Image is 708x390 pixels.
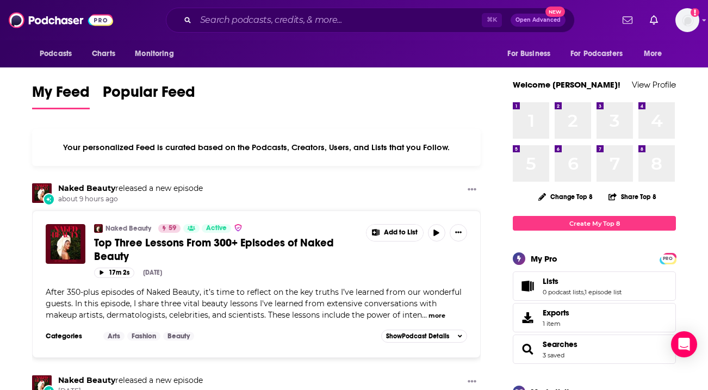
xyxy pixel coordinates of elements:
div: [DATE] [143,269,162,276]
img: Podchaser - Follow, Share and Rate Podcasts [9,10,113,30]
span: Exports [543,308,569,318]
h3: released a new episode [58,183,203,194]
a: Active [202,224,231,233]
a: 1 episode list [585,288,622,296]
a: Charts [85,44,122,64]
button: Show More Button [463,375,481,389]
span: Exports [517,310,538,325]
button: ShowPodcast Details [381,330,467,343]
a: Naked Beauty [105,224,151,233]
a: 0 podcast lists [543,288,583,296]
a: Arts [103,332,125,341]
div: My Pro [531,253,557,264]
button: Show More Button [463,183,481,197]
a: Lists [543,276,622,286]
button: Show profile menu [675,8,699,32]
span: 1 item [543,320,569,327]
div: New Episode [43,193,55,205]
a: Lists [517,278,538,294]
span: My Feed [32,83,90,108]
svg: Add a profile image [691,8,699,17]
a: Exports [513,303,676,332]
button: open menu [32,44,86,64]
h3: released a new episode [58,375,203,386]
a: Welcome [PERSON_NAME]! [513,79,620,90]
button: open menu [500,44,564,64]
span: Top Three Lessons From 300+ Episodes of Naked Beauty [94,236,334,263]
h3: Categories [46,332,95,341]
span: Monitoring [135,46,173,61]
span: New [545,7,565,17]
span: For Business [507,46,550,61]
button: open menu [636,44,676,64]
button: more [428,311,445,320]
img: verified Badge [234,223,243,232]
button: Change Top 8 [532,190,599,203]
button: Open AdvancedNew [511,14,566,27]
a: Show notifications dropdown [618,11,637,29]
a: Searches [517,342,538,357]
span: Podcasts [40,46,72,61]
button: open menu [563,44,638,64]
span: Lists [513,271,676,301]
div: Search podcasts, credits, & more... [166,8,575,33]
span: 59 [169,223,176,234]
a: Naked Beauty [58,183,115,193]
a: Show notifications dropdown [645,11,662,29]
button: Share Top 8 [608,186,657,207]
img: Naked Beauty [32,183,52,203]
span: ... [422,310,427,320]
div: Your personalized Feed is curated based on the Podcasts, Creators, Users, and Lists that you Follow. [32,129,481,166]
button: 17m 2s [94,268,134,278]
span: Active [206,223,227,234]
span: PRO [661,255,674,263]
span: Charts [92,46,115,61]
a: Naked Beauty [58,375,115,385]
button: Show More Button [450,224,467,242]
a: 3 saved [543,351,564,359]
div: Open Intercom Messenger [671,331,697,357]
input: Search podcasts, credits, & more... [196,11,482,29]
span: Add to List [384,228,418,237]
a: Top Three Lessons From 300+ Episodes of Naked Beauty [94,236,358,263]
span: Show Podcast Details [386,332,449,340]
a: Beauty [163,332,194,341]
a: Popular Feed [103,83,195,109]
span: Logged in as Ashley_Beenen [675,8,699,32]
img: Naked Beauty [94,224,103,233]
a: 59 [158,224,181,233]
button: Show More Button [367,225,423,241]
span: More [644,46,662,61]
a: View Profile [632,79,676,90]
a: My Feed [32,83,90,109]
img: User Profile [675,8,699,32]
span: about 9 hours ago [58,195,203,204]
a: Searches [543,339,577,349]
span: Searches [513,335,676,364]
span: Popular Feed [103,83,195,108]
span: Open Advanced [516,17,561,23]
span: After 350-plus episodes of Naked Beauty, it’s time to reflect on the key truths I’ve learned from... [46,287,462,320]
span: For Podcasters [570,46,623,61]
span: Lists [543,276,558,286]
img: Top Three Lessons From 300+ Episodes of Naked Beauty [46,224,85,264]
a: PRO [661,254,674,262]
span: ⌘ K [482,13,502,27]
span: , [583,288,585,296]
a: Create My Top 8 [513,216,676,231]
button: open menu [127,44,188,64]
a: Fashion [127,332,160,341]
